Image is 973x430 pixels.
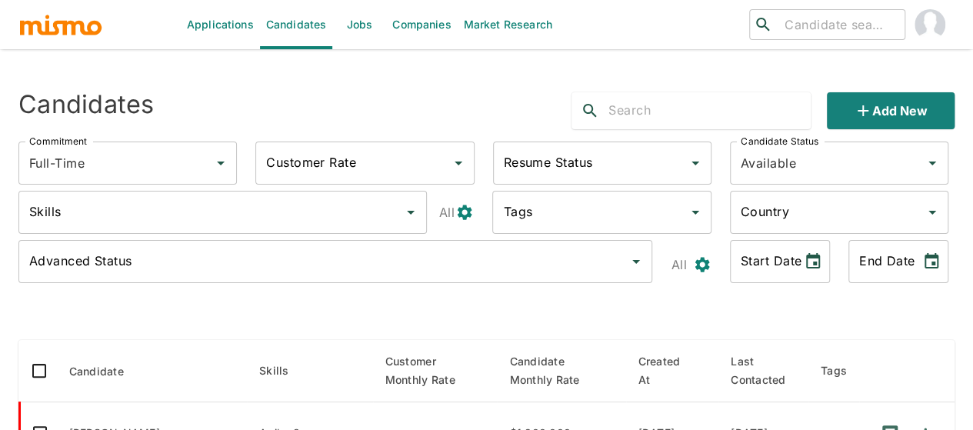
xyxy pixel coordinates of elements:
h4: Candidates [18,89,155,120]
button: Open [921,202,943,223]
span: Candidate Monthly Rate [509,352,613,389]
button: Open [448,152,469,174]
img: logo [18,13,103,36]
button: Add new [827,92,955,129]
button: Choose date [798,246,828,277]
button: Open [625,251,647,272]
button: Choose date [916,246,947,277]
th: Skills [247,340,373,402]
button: Open [210,152,232,174]
span: Candidate [69,362,144,381]
p: All [439,202,455,223]
button: search [571,92,608,129]
button: Open [400,202,422,223]
button: Open [921,152,943,174]
img: Maia Reyes [915,9,945,40]
input: Candidate search [778,14,898,35]
label: Candidate Status [741,135,818,148]
span: Created At [638,352,707,389]
p: All [671,254,686,275]
th: Last Contacted [718,340,808,402]
button: Open [685,202,706,223]
th: Tags [808,340,859,402]
input: MM/DD/YYYY [730,240,791,283]
input: MM/DD/YYYY [848,240,910,283]
button: Open [685,152,706,174]
span: Customer Monthly Rate [385,352,485,389]
input: Search [608,98,811,123]
label: Commitment [29,135,87,148]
